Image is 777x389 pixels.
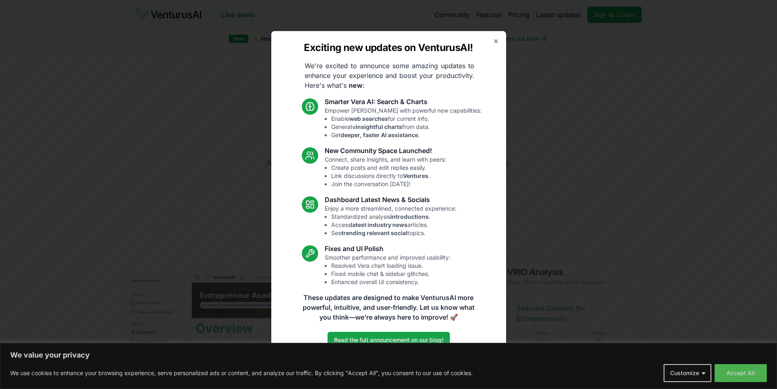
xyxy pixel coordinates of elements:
p: Connect, share insights, and learn with peers: [325,156,446,188]
strong: Ventures [403,172,428,179]
li: Generate from data. [331,123,482,131]
p: Enjoy a more streamlined, connected experience: [325,205,456,237]
p: Smoother performance and improved usability: [325,253,450,286]
li: Get . [331,131,482,139]
strong: insightful charts [356,123,402,130]
p: We're excited to announce some amazing updates to enhance your experience and boost your producti... [298,61,481,90]
a: Read the full announcement on our blog! [328,332,450,348]
li: Fixed mobile chat & sidebar glitches. [331,270,450,278]
strong: new [349,81,363,89]
li: See topics. [331,229,456,237]
strong: latest industry news [351,221,407,228]
li: Enhanced overall UI consistency. [331,278,450,286]
li: Standardized analysis . [331,213,456,221]
li: Link discussions directly to . [331,172,446,180]
li: Create posts and edit replies easily. [331,164,446,172]
p: These updates are designed to make VenturusAI more powerful, intuitive, and user-friendly. Let us... [297,293,480,322]
li: Access articles. [331,221,456,229]
h3: Dashboard Latest News & Socials [325,195,456,205]
h2: Exciting new updates on VenturusAI! [304,41,473,54]
h3: New Community Space Launched! [325,146,446,156]
strong: deeper, faster AI assistance [341,131,418,138]
strong: introductions [390,213,429,220]
h3: Smarter Vera AI: Search & Charts [325,97,482,107]
li: Resolved Vera chart loading issue. [331,262,450,270]
h3: Fixes and UI Polish [325,244,450,253]
li: Join the conversation [DATE]! [331,180,446,188]
strong: trending relevant social [341,229,407,236]
strong: web searches [349,115,388,122]
p: Empower [PERSON_NAME] with powerful new capabilities: [325,107,482,139]
li: Enable for current info. [331,115,482,123]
